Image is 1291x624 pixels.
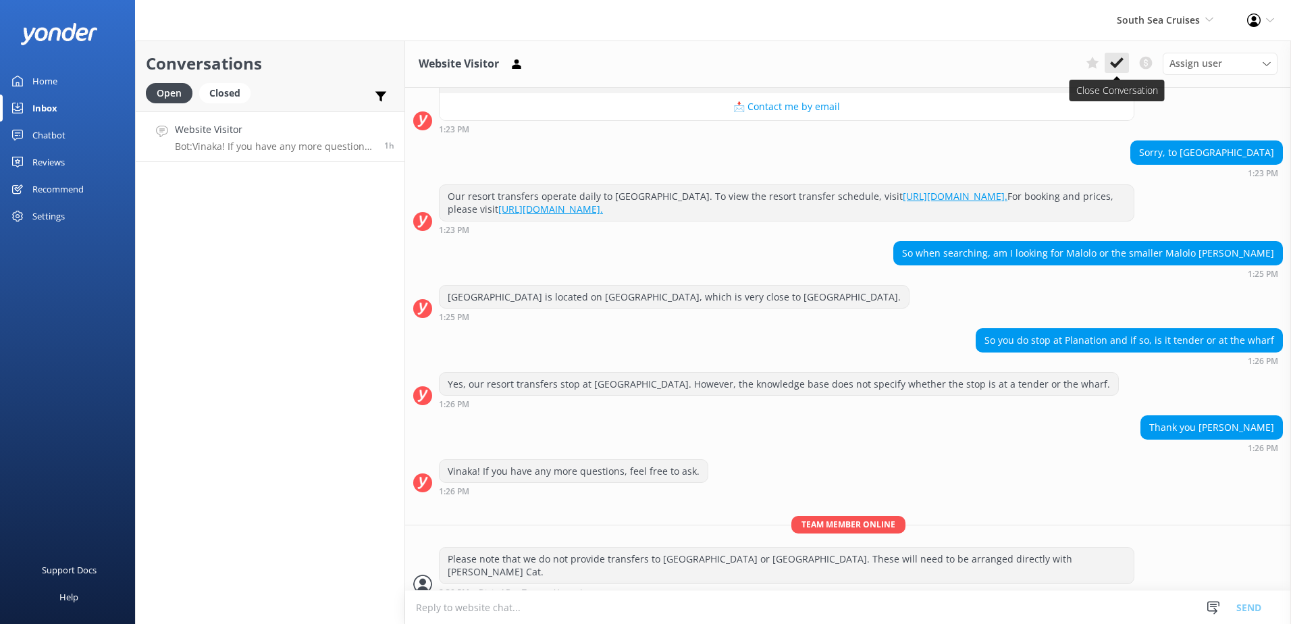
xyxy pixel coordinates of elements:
div: Support Docs [42,556,97,583]
img: yonder-white-logo.png [20,23,98,45]
strong: 1:23 PM [1248,170,1278,178]
div: [GEOGRAPHIC_DATA] is located on [GEOGRAPHIC_DATA], which is very close to [GEOGRAPHIC_DATA]. [440,286,909,309]
span: Assign user [1169,56,1222,71]
strong: 1:26 PM [439,400,469,409]
div: Assign User [1163,53,1277,74]
div: Home [32,68,57,95]
strong: 1:25 PM [1248,270,1278,278]
strong: 1:25 PM [439,313,469,321]
div: Thank you [PERSON_NAME] [1141,416,1282,439]
strong: 1:23 PM [439,226,469,234]
span: South Sea Cruises [1117,14,1200,26]
div: Oct 11 2025 02:25pm (UTC +13:00) Pacific/Auckland [439,312,910,321]
a: Website VisitorBot:Vinaka! If you have any more questions, feel free to ask.1h [136,111,404,162]
strong: 1:23 PM [439,126,469,134]
div: Please note that we do not provide transfers to [GEOGRAPHIC_DATA] or [GEOGRAPHIC_DATA]. These wil... [440,548,1134,583]
h4: Website Visitor [175,122,374,137]
div: Recommend [32,176,84,203]
div: Oct 11 2025 02:23pm (UTC +13:00) Pacific/Auckland [439,124,1134,134]
div: Open [146,83,192,103]
div: Oct 11 2025 02:26pm (UTC +13:00) Pacific/Auckland [439,399,1119,409]
strong: 1:26 PM [1248,357,1278,365]
h2: Conversations [146,51,394,76]
div: Oct 11 2025 03:39pm (UTC +13:00) Pacific/Auckland [439,588,1134,597]
div: Closed [199,83,251,103]
div: Oct 11 2025 02:23pm (UTC +13:00) Pacific/Auckland [439,225,1134,234]
div: Inbox [32,95,57,122]
span: • Unread [548,589,582,597]
a: Open [146,85,199,100]
button: 📩 Contact me by email [440,93,1134,120]
span: Oct 11 2025 02:26pm (UTC +13:00) Pacific/Auckland [384,140,394,151]
strong: 2:39 PM [439,589,469,597]
p: Bot: Vinaka! If you have any more questions, feel free to ask. [175,140,374,153]
div: Sorry, to [GEOGRAPHIC_DATA] [1131,141,1282,164]
div: Chatbot [32,122,65,149]
div: Oct 11 2025 02:23pm (UTC +13:00) Pacific/Auckland [1130,168,1283,178]
strong: 1:26 PM [439,488,469,496]
a: [URL][DOMAIN_NAME]. [903,190,1007,203]
div: Oct 11 2025 02:26pm (UTC +13:00) Pacific/Auckland [439,486,708,496]
div: Help [59,583,78,610]
a: Closed [199,85,257,100]
div: Our resort transfers operate daily to [GEOGRAPHIC_DATA]. To view the resort transfer schedule, vi... [440,185,1134,221]
div: Oct 11 2025 02:26pm (UTC +13:00) Pacific/Auckland [976,356,1283,365]
div: Yes, our resort transfers stop at [GEOGRAPHIC_DATA]. However, the knowledge base does not specify... [440,373,1118,396]
span: Digital Res Team [479,589,544,597]
div: Settings [32,203,65,230]
div: Reviews [32,149,65,176]
div: So you do stop at Planation and if so, is it tender or at the wharf [976,329,1282,352]
h3: Website Visitor [419,55,499,73]
div: So when searching, am I looking for Malolo or the smaller Malolo [PERSON_NAME] [894,242,1282,265]
span: Team member online [791,516,905,533]
div: Oct 11 2025 02:25pm (UTC +13:00) Pacific/Auckland [893,269,1283,278]
strong: 1:26 PM [1248,444,1278,452]
div: Vinaka! If you have any more questions, feel free to ask. [440,460,708,483]
a: [URL][DOMAIN_NAME]. [498,203,603,215]
div: Oct 11 2025 02:26pm (UTC +13:00) Pacific/Auckland [1140,443,1283,452]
